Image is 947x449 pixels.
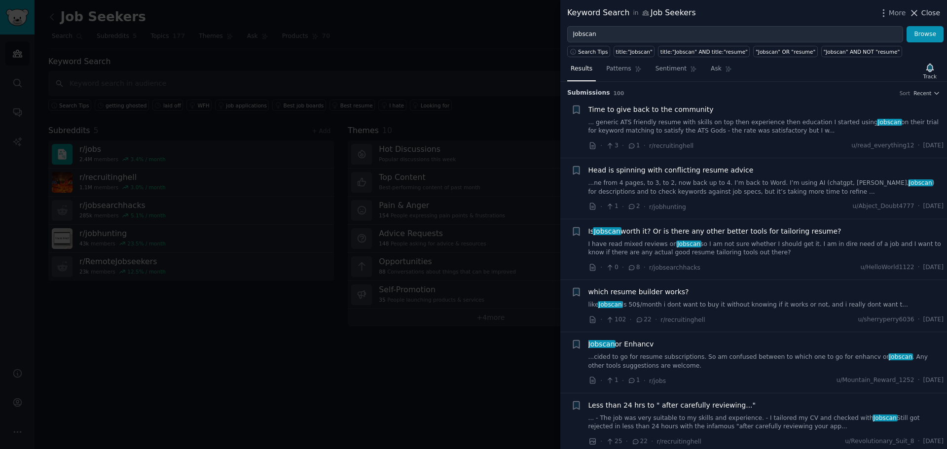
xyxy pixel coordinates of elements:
[635,315,652,324] span: 22
[588,226,841,237] span: Is worth it? Or is there any other better tools for tailoring resume?
[606,315,626,324] span: 102
[588,104,714,115] a: Time to give back to the community
[913,90,940,97] button: Recent
[588,179,944,196] a: ...ne from 4 pages, to 3, to 2, now back up to 4. I’m back to Word. I’m using AI (chatgpt, [PERSO...
[588,118,944,136] a: ... generic ATS friendly resume with skills on top then experience then education I started using...
[877,119,902,126] span: Jobscan
[587,340,616,348] span: Jobscan
[821,46,902,57] a: "Jobscan" AND NOT "resume"
[923,73,937,80] div: Track
[923,202,944,211] span: [DATE]
[649,142,693,149] span: r/recruitinghell
[588,165,754,175] a: Head is spinning with conflicting resume advice
[649,378,666,384] span: r/jobs
[633,9,638,18] span: in
[629,314,631,325] span: ·
[588,287,689,297] a: which resume builder works?
[614,46,655,57] a: title:"Jobscan"
[600,140,602,151] span: ·
[631,437,648,446] span: 22
[655,314,657,325] span: ·
[656,65,687,73] span: Sentiment
[588,353,944,370] a: ...cided to go for resume subscriptions. So am confused between to which one to go for enhancv or...
[606,65,631,73] span: Patterns
[644,262,646,273] span: ·
[660,48,748,55] div: title:"Jobscan" AND title:"resume"
[627,202,640,211] span: 2
[660,316,705,323] span: r/recruitinghell
[907,26,944,43] button: Browse
[627,141,640,150] span: 1
[921,8,940,18] span: Close
[845,437,914,446] span: u/Revolutionary_Suit_8
[588,400,756,411] a: Less than 24 hrs to " after carefully reviewing..."
[837,376,914,385] span: u/Mountain_Reward_1252
[588,240,944,257] a: I have read mixed reviews onJobscanso I am not sure whether I should get it. I am in dire need of...
[920,61,940,81] button: Track
[657,438,701,445] span: r/recruitinghell
[676,241,701,247] span: Jobscan
[909,8,940,18] button: Close
[918,202,920,211] span: ·
[567,61,596,81] a: Results
[649,264,700,271] span: r/jobsearchhacks
[622,262,624,273] span: ·
[649,204,686,210] span: r/jobhunting
[860,263,914,272] span: u/HelloWorld1122
[908,179,933,186] span: Jobscan
[622,140,624,151] span: ·
[627,263,640,272] span: 8
[588,339,654,349] a: Jobscanor Enhancv
[567,7,696,19] div: Keyword Search Job Seekers
[600,376,602,386] span: ·
[600,436,602,447] span: ·
[918,315,920,324] span: ·
[913,90,931,97] span: Recent
[851,141,914,150] span: u/read_everything12
[626,436,628,447] span: ·
[578,48,608,55] span: Search Tips
[888,353,913,360] span: Jobscan
[644,140,646,151] span: ·
[918,376,920,385] span: ·
[606,263,618,272] span: 0
[600,202,602,212] span: ·
[567,46,610,57] button: Search Tips
[622,376,624,386] span: ·
[600,314,602,325] span: ·
[644,376,646,386] span: ·
[616,48,653,55] div: title:"Jobscan"
[853,202,914,211] span: u/Abject_Doubt4777
[923,376,944,385] span: [DATE]
[923,141,944,150] span: [DATE]
[707,61,735,81] a: Ask
[923,263,944,272] span: [DATE]
[658,46,750,57] a: title:"Jobscan" AND title:"resume"
[918,437,920,446] span: ·
[600,262,602,273] span: ·
[652,61,700,81] a: Sentiment
[900,90,911,97] div: Sort
[606,437,622,446] span: 25
[873,414,898,421] span: Jobscan
[593,227,621,235] span: Jobscan
[588,414,944,431] a: ... - The job was very suitable to my skills and experience. - I tailored my CV and checked withJ...
[598,301,623,308] span: Jobscan
[753,46,817,57] a: "Jobscan" OR "resume"
[567,26,903,43] input: Try a keyword related to your business
[571,65,592,73] span: Results
[923,315,944,324] span: [DATE]
[711,65,722,73] span: Ask
[614,90,624,96] span: 100
[588,226,841,237] a: IsJobscanworth it? Or is there any other better tools for tailoring resume?
[603,61,645,81] a: Patterns
[823,48,900,55] div: "Jobscan" AND NOT "resume"
[878,8,906,18] button: More
[606,202,618,211] span: 1
[606,141,618,150] span: 3
[644,202,646,212] span: ·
